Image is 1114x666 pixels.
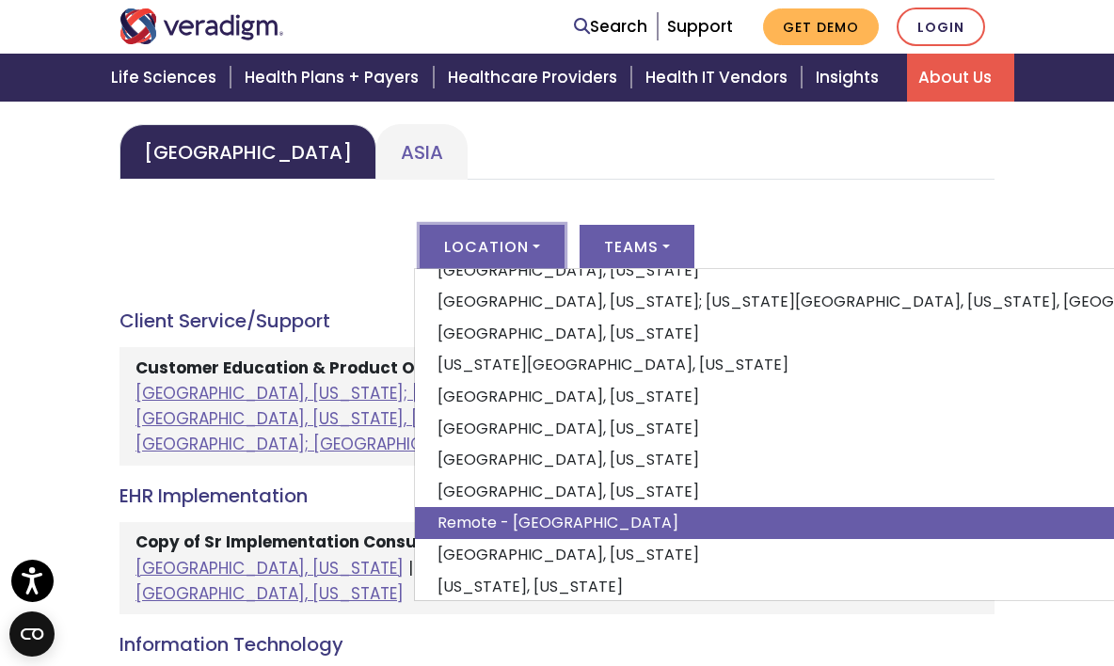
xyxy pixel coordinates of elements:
a: Asia [376,124,468,180]
h4: Information Technology [119,633,995,656]
h4: EHR Implementation [119,484,995,507]
a: Health Plans + Payers [233,54,436,102]
a: [GEOGRAPHIC_DATA] [119,124,376,180]
a: [GEOGRAPHIC_DATA], [US_STATE] [135,557,404,579]
a: Insights [804,54,907,102]
a: Healthcare Providers [437,54,634,102]
span: | [408,557,413,579]
h4: Client Service/Support [119,309,995,332]
button: Teams [580,225,694,268]
button: Open CMP widget [9,611,55,657]
a: About Us [907,54,1014,102]
a: Login [897,8,985,46]
a: Get Demo [763,8,879,45]
a: Search [574,14,647,40]
a: Health IT Vendors [634,54,804,102]
a: Support [667,15,733,38]
a: [GEOGRAPHIC_DATA], [US_STATE] [135,582,404,605]
a: [GEOGRAPHIC_DATA], [US_STATE]; [GEOGRAPHIC_DATA], [US_STATE], [GEOGRAPHIC_DATA]; [GEOGRAPHIC_DATA... [135,382,861,455]
button: Location [420,225,565,268]
strong: Copy of Sr Implementation Consultant (Billing) - Remote [135,531,609,553]
a: Life Sciences [100,54,233,102]
img: Veradigm logo [119,8,284,44]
